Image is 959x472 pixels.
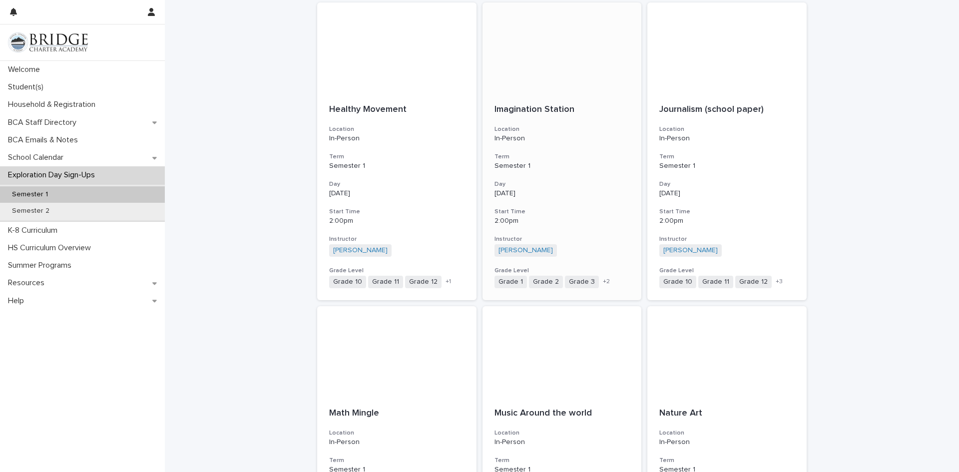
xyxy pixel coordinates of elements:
p: Semester 1 [329,162,465,170]
h3: Location [329,429,465,437]
p: Imagination Station [494,104,630,115]
h3: Term [329,153,465,161]
h3: Day [659,180,795,188]
p: Music Around the world [494,408,630,419]
h3: Grade Level [494,267,630,275]
p: In-Person [494,134,630,143]
p: [DATE] [659,189,795,198]
h3: Instructor [494,235,630,243]
span: Grade 12 [735,276,772,288]
h3: Grade Level [659,267,795,275]
a: [PERSON_NAME] [663,246,718,255]
p: K-8 Curriculum [4,226,65,235]
p: 2:00pm [659,217,795,225]
span: + 3 [776,279,783,285]
h3: Grade Level [329,267,465,275]
a: Imagination StationLocationIn-PersonTermSemester 1Day[DATE]Start Time2:00pmInstructor[PERSON_NAME... [482,2,642,300]
h3: Start Time [329,208,465,216]
span: + 1 [446,279,451,285]
p: In-Person [494,438,630,447]
h3: Term [659,153,795,161]
p: Journalism (school paper) [659,104,795,115]
p: Nature Art [659,408,795,419]
p: Resources [4,278,52,288]
p: Semester 1 [4,190,56,199]
h3: Location [329,125,465,133]
h3: Instructor [659,235,795,243]
span: Grade 3 [565,276,599,288]
a: Healthy MovementLocationIn-PersonTermSemester 1Day[DATE]Start Time2:00pmInstructor[PERSON_NAME] G... [317,2,477,300]
p: Household & Registration [4,100,103,109]
h3: Term [494,153,630,161]
p: HS Curriculum Overview [4,243,99,253]
p: Math Mingle [329,408,465,419]
p: Healthy Movement [329,104,465,115]
h3: Term [329,457,465,465]
p: Student(s) [4,82,51,92]
p: Welcome [4,65,48,74]
a: [PERSON_NAME] [333,246,388,255]
h3: Day [494,180,630,188]
a: [PERSON_NAME] [498,246,553,255]
p: 2:00pm [329,217,465,225]
p: Semester 2 [4,207,57,215]
h3: Start Time [659,208,795,216]
h3: Start Time [494,208,630,216]
h3: Term [494,457,630,465]
h3: Location [494,125,630,133]
h3: Instructor [329,235,465,243]
span: Grade 2 [529,276,563,288]
p: Semester 1 [659,162,795,170]
p: BCA Emails & Notes [4,135,86,145]
span: + 2 [603,279,610,285]
h3: Term [659,457,795,465]
p: Summer Programs [4,261,79,270]
p: In-Person [659,438,795,447]
p: Exploration Day Sign-Ups [4,170,103,180]
p: BCA Staff Directory [4,118,84,127]
p: In-Person [329,438,465,447]
p: [DATE] [494,189,630,198]
span: Grade 11 [368,276,403,288]
p: 2:00pm [494,217,630,225]
span: Grade 1 [494,276,527,288]
span: Grade 10 [659,276,696,288]
p: Help [4,296,32,306]
h3: Location [494,429,630,437]
img: V1C1m3IdTEidaUdm9Hs0 [8,32,88,52]
p: School Calendar [4,153,71,162]
p: In-Person [329,134,465,143]
p: Semester 1 [494,162,630,170]
a: Journalism (school paper)LocationIn-PersonTermSemester 1Day[DATE]Start Time2:00pmInstructor[PERSO... [647,2,807,300]
span: Grade 10 [329,276,366,288]
p: [DATE] [329,189,465,198]
p: In-Person [659,134,795,143]
h3: Location [659,429,795,437]
h3: Location [659,125,795,133]
h3: Day [329,180,465,188]
span: Grade 12 [405,276,442,288]
span: Grade 11 [698,276,733,288]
